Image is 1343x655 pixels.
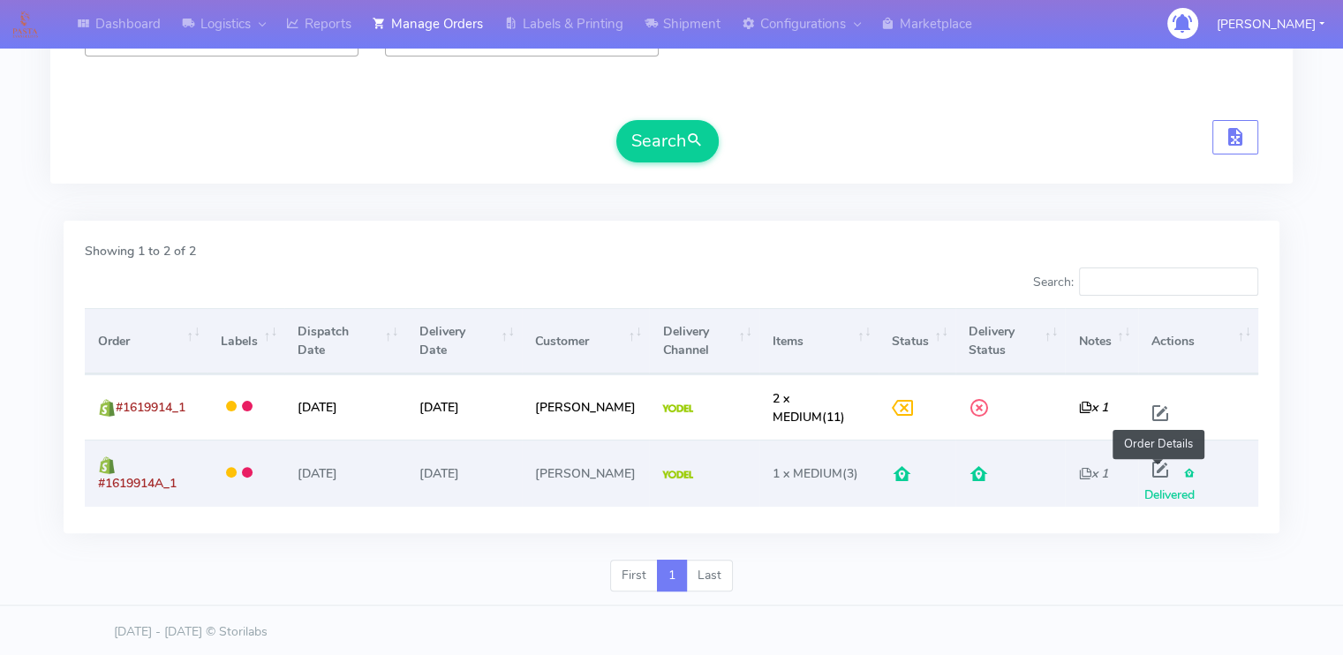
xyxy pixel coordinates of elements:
[649,308,759,374] th: Delivery Channel: activate to sort column ascending
[85,242,196,260] label: Showing 1 to 2 of 2
[522,308,649,374] th: Customer: activate to sort column ascending
[773,465,858,482] span: (3)
[1079,399,1108,416] i: x 1
[773,390,845,425] span: (11)
[955,308,1066,374] th: Delivery Status: activate to sort column ascending
[522,440,649,507] td: [PERSON_NAME]
[405,374,521,439] td: [DATE]
[98,456,116,474] img: shopify.png
[405,440,521,507] td: [DATE]
[1203,6,1338,42] button: [PERSON_NAME]
[657,560,687,591] a: 1
[405,308,521,374] th: Delivery Date: activate to sort column ascending
[1079,267,1258,296] input: Search:
[207,308,284,374] th: Labels: activate to sort column ascending
[1138,308,1258,374] th: Actions: activate to sort column ascending
[396,33,523,49] span: Select Approval Status
[1079,465,1108,482] i: x 1
[98,399,116,417] img: shopify.png
[284,308,405,374] th: Dispatch Date: activate to sort column ascending
[522,374,649,439] td: [PERSON_NAME]
[879,308,955,374] th: Status: activate to sort column ascending
[98,475,177,492] span: #1619914A_1
[116,399,185,416] span: #1619914_1
[759,308,879,374] th: Items: activate to sort column ascending
[662,471,693,479] img: Yodel
[773,465,842,482] span: 1 x MEDIUM
[1065,308,1137,374] th: Notes: activate to sort column ascending
[616,120,719,162] button: Search
[85,308,207,374] th: Order: activate to sort column ascending
[662,404,693,413] img: Yodel
[1032,267,1258,296] label: Search:
[96,33,217,49] span: Select Scanned Driver
[773,390,822,425] span: 2 x MEDIUM
[284,374,405,439] td: [DATE]
[284,440,405,507] td: [DATE]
